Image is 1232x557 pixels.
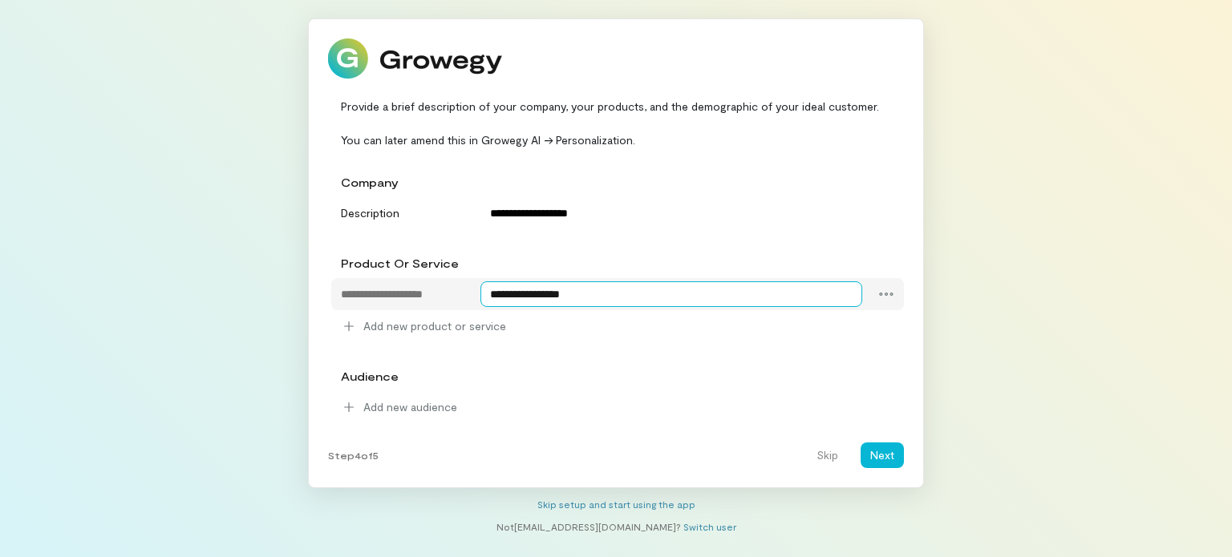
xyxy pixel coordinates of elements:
[496,521,681,532] span: Not [EMAIL_ADDRESS][DOMAIN_NAME] ?
[341,256,459,270] span: product or service
[341,369,399,383] span: audience
[363,399,457,415] span: Add new audience
[328,38,503,79] img: Growegy logo
[861,442,904,468] button: Next
[341,176,399,189] span: company
[363,318,506,334] span: Add new product or service
[683,521,736,532] a: Switch user
[537,498,695,510] a: Skip setup and start using the app
[807,442,848,468] button: Skip
[328,98,904,148] div: Provide a brief description of your company, your products, and the demographic of your ideal cus...
[331,200,474,221] div: Description
[328,449,379,462] span: Step 4 of 5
